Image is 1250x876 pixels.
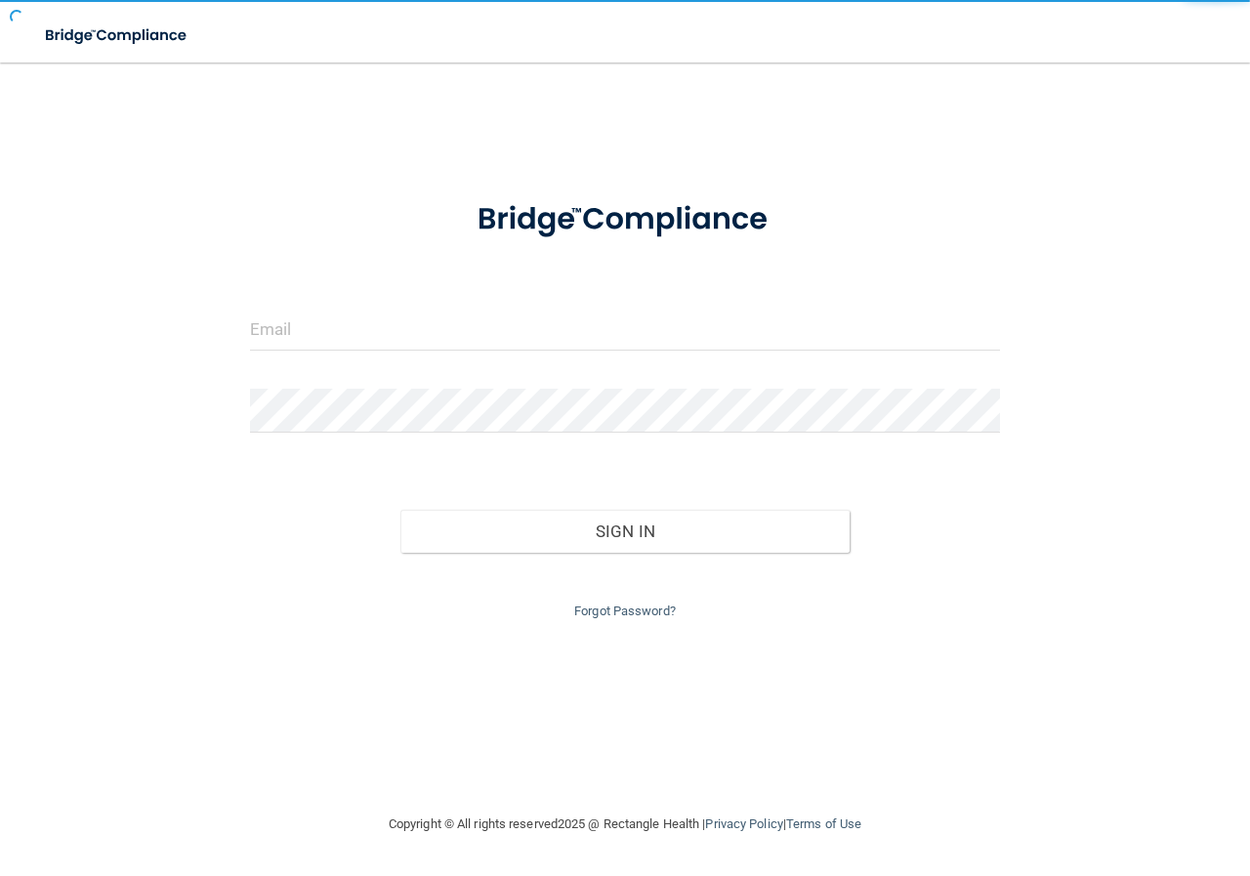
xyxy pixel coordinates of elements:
a: Privacy Policy [705,816,782,831]
button: Sign In [400,510,851,553]
img: bridge_compliance_login_screen.278c3ca4.svg [29,16,205,56]
div: Copyright © All rights reserved 2025 @ Rectangle Health | | [269,793,981,855]
a: Terms of Use [786,816,861,831]
input: Email [250,307,1000,351]
a: Forgot Password? [574,604,676,618]
img: bridge_compliance_login_screen.278c3ca4.svg [445,180,806,260]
